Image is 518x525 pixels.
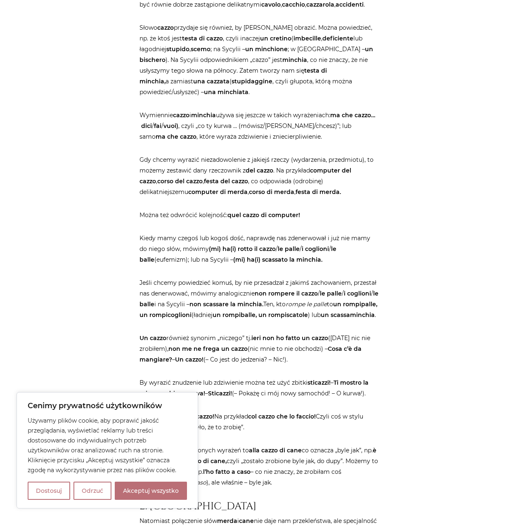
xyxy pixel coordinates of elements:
[233,256,322,263] strong: (mi) ha(i) scassato la minchia.
[260,35,291,42] strong: un cretino
[140,377,379,399] p: By wyrazić znudzenie lub zdziwienie można też użyć zbitki – – (– Pokażę ci mój nowy samochód! – O...
[28,401,187,411] p: Cenimy prywatność użytkowników
[245,45,288,53] strong: un minchione
[140,167,351,185] strong: computer del cazzo
[344,290,371,297] strong: i coglioni
[321,311,375,319] strong: un scassaminchia
[140,345,362,363] strong: Cosa c’è da mangiare?
[336,1,364,8] strong: accidenti
[293,35,321,42] strong: imbecille
[188,188,248,196] strong: computer di merda
[173,111,189,119] strong: cazzo
[140,411,379,433] p: Ciekawe jest też Na przykład Czyli coś w stylu „chyba ich popieprzyło, że to zrobię”.
[306,1,334,8] strong: cazzarola
[282,56,307,64] strong: minchia
[140,67,327,85] strong: testa di minchia,
[140,500,379,512] h3: 2. [GEOGRAPHIC_DATA]
[186,413,214,420] strong: col cazzo!
[154,122,161,130] strong: fai
[140,22,379,97] p: Słowo przydaje się również, by [PERSON_NAME] obrazić. Można powiedzieć, np. że ktoś jest , czyli ...
[249,188,294,196] strong: corso di merda
[191,45,211,53] strong: scemo
[320,290,342,297] strong: le palle
[286,300,327,308] em: rompe le palle
[157,177,203,185] strong: corso del cazzo
[115,482,187,500] button: Akceptuj wszystko
[296,188,341,196] strong: festa di merda.
[140,233,379,265] p: Kiedy mamy czegoś lub kogoś dość, naprawdę nas zdenerwował i już nie mamy do niego słów, mówimy /...
[248,413,316,420] strong: col cazzo che lo faccio!
[163,122,178,130] strong: vuoi)
[255,290,318,297] strong: non rompere il cazzo
[239,517,254,525] strong: cane
[246,167,273,174] strong: del cazzo
[278,245,300,253] strong: le palle
[140,154,379,197] p: Gdy chcemy wyrazić niezadowolenie z jakiejś rzeczy (wydarzenia, przedmiotu), to możemy zestawić d...
[209,245,276,253] strong: (mi) ha(i) rotto il cazzo
[140,445,379,488] p: Jedno z moich ulubionych wyrażeń to co oznacza „byle jak”, np. czyli „zostało zrobione byle jak, ...
[213,311,308,319] strong: un rompiballe, un rompiscatole
[204,177,248,185] strong: festa del cazzo
[193,78,229,85] strong: una cazzata
[140,290,378,308] strong: le balle
[140,111,375,130] strong: ma che cazzo… dici
[282,1,305,8] strong: cacchio
[307,379,331,386] strong: sticazzi!
[140,300,377,319] strong: un rompipalle, un rompicoglioni
[251,334,328,342] strong: ieri non ho fatto un cazzo
[261,1,281,8] strong: cavolo
[182,35,223,42] strong: testa di cazzo
[28,482,70,500] button: Dostosuj
[249,447,302,454] strong: alla cazzo di cane
[157,24,174,31] strong: cazzo
[227,211,300,219] strong: quel cazzo di computer!
[140,210,379,220] p: Można też odwrócić kolejność:
[175,356,203,363] strong: Un cazzo!
[168,345,248,352] strong: non me ne frega un cazzo
[28,416,187,475] p: Używamy plików cookie, aby poprawić jakość przeglądania, wyświetlać reklamy lub treści dostosowan...
[191,111,216,119] strong: minchia
[140,333,379,365] p: również synonim „niczego” tj. ([DATE] nic nie zrobiłem), (nic mnie to nie obchodzi) – – (– Co jes...
[203,468,251,475] strong: l’ho fatto a caso
[140,110,379,142] p: Wymiennie i używa się jeszcze w takich wyrażeniach: / / , czyli „co ty kurwa … (mówisz/[PERSON_NA...
[232,78,272,85] strong: stupidaggine
[73,482,111,500] button: Odrzuć
[204,88,248,96] strong: una minchiata
[217,517,237,525] strong: merda
[156,133,196,140] strong: ma che cazzo
[140,334,166,342] strong: Un cazzo
[189,300,263,308] strong: non scassare la minchia.
[140,245,336,263] strong: le balle
[302,245,329,253] strong: i coglioni
[140,277,379,320] p: Jeśli chcemy powiedzieć komuś, by nie przesadzał z jakimś zachowaniem, przestał nas denerwować, m...
[166,45,189,53] strong: stupido
[140,45,373,64] strong: un bischero
[208,390,232,397] strong: Sticazzi!
[322,35,353,42] strong: deficiente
